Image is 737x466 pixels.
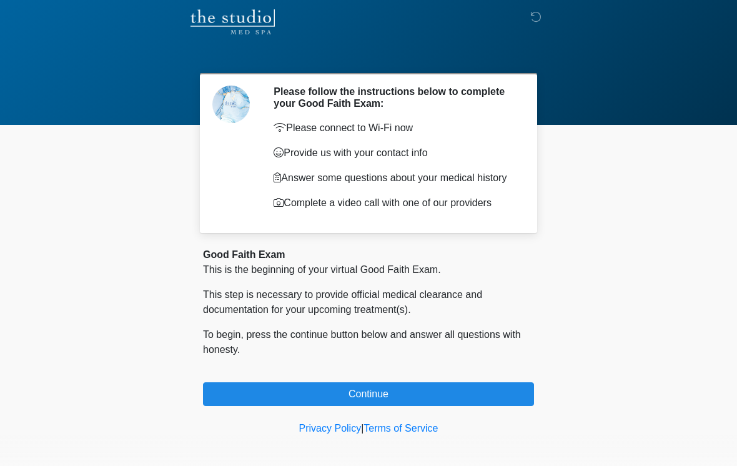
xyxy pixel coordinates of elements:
a: Terms of Service [364,423,438,434]
h2: Please follow the instructions below to complete your Good Faith Exam: [274,86,515,109]
a: | [361,423,364,434]
p: Provide us with your contact info [274,146,515,161]
p: This is the beginning of your virtual Good Faith Exam. [203,262,534,277]
p: Complete a video call with one of our providers [274,196,515,211]
p: This step is necessary to provide official medical clearance and documentation for your upcoming ... [203,287,534,317]
button: Continue [203,382,534,406]
div: Good Faith Exam [203,247,534,262]
img: Agent Avatar [212,86,250,123]
img: The Studio Med Spa Logo [190,9,275,34]
a: Privacy Policy [299,423,362,434]
p: Please connect to Wi-Fi now [274,121,515,136]
p: To begin, press the continue button below and answer all questions with honesty. [203,327,534,357]
p: Answer some questions about your medical history [274,171,515,186]
h1: ‎ ‎ [194,45,543,68]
